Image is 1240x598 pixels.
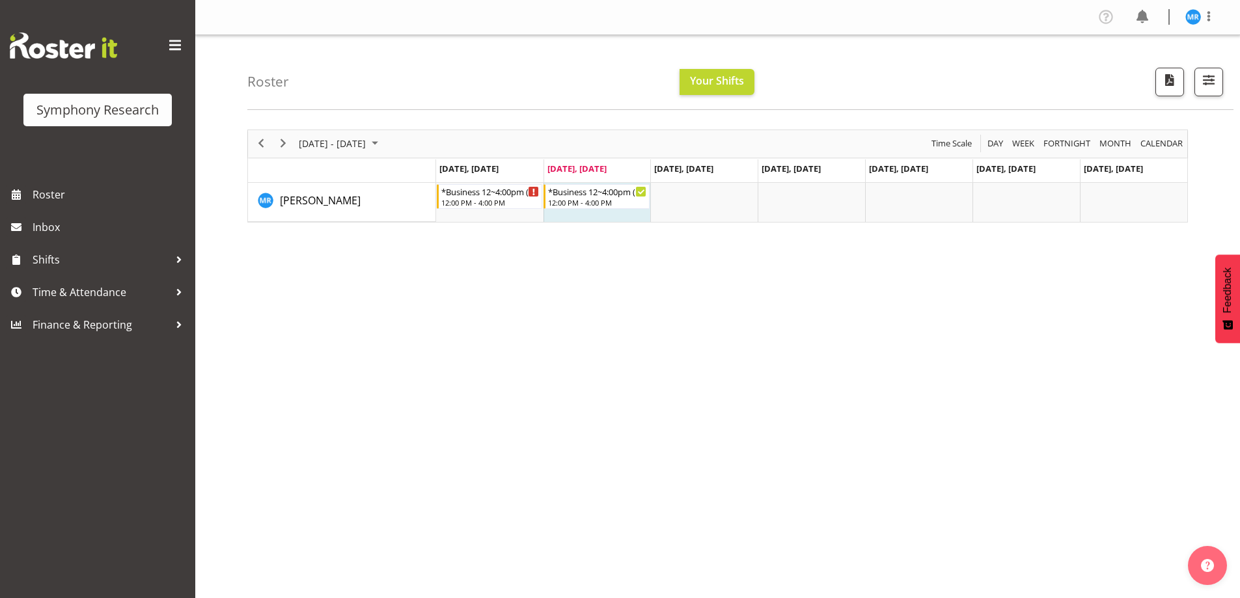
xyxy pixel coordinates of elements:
div: 12:00 PM - 4:00 PM [441,197,540,208]
div: Michael Robinson"s event - *Business 12~4:00pm (mixed shift start times) Begin From Monday, Septe... [437,184,543,209]
table: Timeline Week of September 30, 2025 [436,183,1187,222]
div: Symphony Research [36,100,159,120]
span: Time Scale [930,135,973,152]
span: [DATE], [DATE] [869,163,928,174]
button: Timeline Month [1097,135,1134,152]
span: Roster [33,185,189,204]
span: Week [1011,135,1036,152]
div: *Business 12~4:00pm (mixed shift start times) [548,185,646,198]
span: [DATE] - [DATE] [297,135,367,152]
span: [DATE], [DATE] [1084,163,1143,174]
div: 12:00 PM - 4:00 PM [548,197,646,208]
button: September 2025 [297,135,384,152]
span: calendar [1139,135,1184,152]
span: Day [986,135,1004,152]
img: help-xxl-2.png [1201,559,1214,572]
span: Finance & Reporting [33,315,169,334]
button: Time Scale [930,135,974,152]
td: Michael Robinson resource [248,183,436,222]
button: Next [275,135,292,152]
div: Michael Robinson"s event - *Business 12~4:00pm (mixed shift start times) Begin From Tuesday, Sept... [544,184,650,209]
span: [DATE], [DATE] [547,163,607,174]
h4: Roster [247,74,289,89]
img: michael-robinson11856.jpg [1185,9,1201,25]
span: Month [1098,135,1133,152]
div: next period [272,130,294,157]
button: Filter Shifts [1194,68,1223,96]
span: Time & Attendance [33,282,169,302]
span: Your Shifts [690,74,744,88]
span: Fortnight [1042,135,1092,152]
a: [PERSON_NAME] [280,193,361,208]
button: Month [1138,135,1185,152]
span: [DATE], [DATE] [439,163,499,174]
div: Timeline Week of September 30, 2025 [247,129,1188,223]
span: Feedback [1222,267,1233,313]
div: previous period [250,130,272,157]
span: Inbox [33,217,189,237]
button: Timeline Day [985,135,1006,152]
button: Fortnight [1041,135,1093,152]
button: Timeline Week [1010,135,1037,152]
button: Feedback - Show survey [1215,254,1240,343]
button: Download a PDF of the roster according to the set date range. [1155,68,1184,96]
div: Sep 29 - Oct 05, 2025 [294,130,386,157]
button: Previous [253,135,270,152]
img: Rosterit website logo [10,33,117,59]
span: [DATE], [DATE] [654,163,713,174]
span: Shifts [33,250,169,269]
button: Your Shifts [680,69,754,95]
div: *Business 12~4:00pm (mixed shift start times) [441,185,540,198]
span: [DATE], [DATE] [976,163,1036,174]
span: [DATE], [DATE] [762,163,821,174]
